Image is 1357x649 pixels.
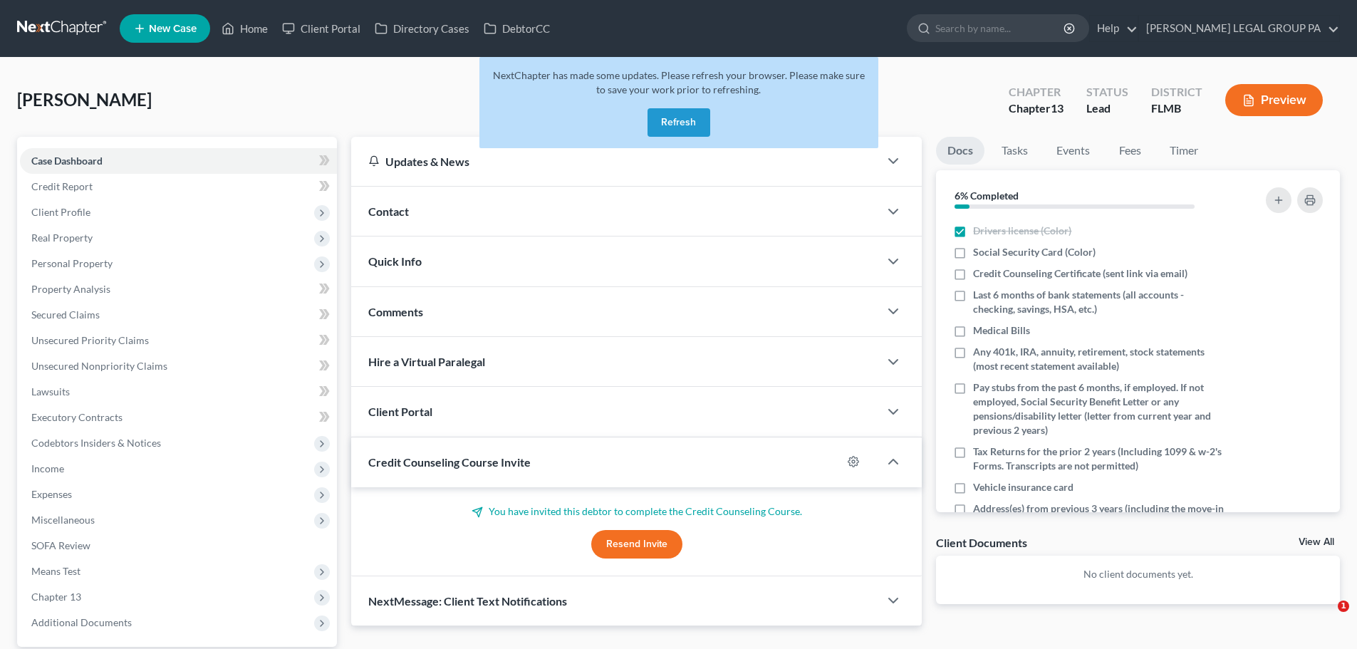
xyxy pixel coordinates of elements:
a: Timer [1158,137,1210,165]
div: District [1151,84,1202,100]
a: Home [214,16,275,41]
span: Medical Bills [973,323,1030,338]
span: Tax Returns for the prior 2 years (Including 1099 & w-2's Forms. Transcripts are not permitted) [973,445,1227,473]
span: Contact [368,204,409,218]
span: Comments [368,305,423,318]
div: Chapter [1009,100,1064,117]
a: DebtorCC [477,16,557,41]
div: Status [1086,84,1128,100]
span: Pay stubs from the past 6 months, if employed. If not employed, Social Security Benefit Letter or... [973,380,1227,437]
span: Unsecured Nonpriority Claims [31,360,167,372]
a: Unsecured Nonpriority Claims [20,353,337,379]
a: Unsecured Priority Claims [20,328,337,353]
span: Additional Documents [31,616,132,628]
button: Preview [1225,84,1323,116]
span: Real Property [31,232,93,244]
span: Credit Report [31,180,93,192]
span: [PERSON_NAME] [17,89,152,110]
a: Case Dashboard [20,148,337,174]
span: Hire a Virtual Paralegal [368,355,485,368]
a: Executory Contracts [20,405,337,430]
span: Client Profile [31,206,90,218]
a: Fees [1107,137,1153,165]
a: Help [1090,16,1138,41]
a: Tasks [990,137,1039,165]
span: New Case [149,24,197,34]
span: Drivers license (Color) [973,224,1071,238]
span: Income [31,462,64,474]
input: Search by name... [935,15,1066,41]
button: Refresh [648,108,710,137]
a: Secured Claims [20,302,337,328]
span: Secured Claims [31,308,100,321]
a: Lawsuits [20,379,337,405]
a: SOFA Review [20,533,337,559]
div: FLMB [1151,100,1202,117]
span: NextMessage: Client Text Notifications [368,594,567,608]
span: 1 [1338,601,1349,612]
span: NextChapter has made some updates. Please refresh your browser. Please make sure to save your wor... [493,69,865,95]
span: SOFA Review [31,539,90,551]
span: Executory Contracts [31,411,123,423]
a: Directory Cases [368,16,477,41]
a: Credit Report [20,174,337,199]
span: Chapter 13 [31,591,81,603]
span: Social Security Card (Color) [973,245,1096,259]
span: Unsecured Priority Claims [31,334,149,346]
div: Updates & News [368,154,862,169]
strong: 6% Completed [955,189,1019,202]
span: Case Dashboard [31,155,103,167]
span: Miscellaneous [31,514,95,526]
span: Any 401k, IRA, annuity, retirement, stock statements (most recent statement available) [973,345,1227,373]
a: Property Analysis [20,276,337,302]
div: Chapter [1009,84,1064,100]
span: Means Test [31,565,80,577]
span: Personal Property [31,257,113,269]
span: Credit Counseling Course Invite [368,455,531,469]
a: Client Portal [275,16,368,41]
span: Property Analysis [31,283,110,295]
a: [PERSON_NAME] LEGAL GROUP PA [1139,16,1339,41]
a: Docs [936,137,984,165]
span: Credit Counseling Certificate (sent link via email) [973,266,1187,281]
span: Client Portal [368,405,432,418]
span: Quick Info [368,254,422,268]
p: You have invited this debtor to complete the Credit Counseling Course. [368,504,905,519]
span: 13 [1051,101,1064,115]
div: Lead [1086,100,1128,117]
p: No client documents yet. [947,567,1329,581]
span: Lawsuits [31,385,70,398]
span: Vehicle insurance card [973,480,1073,494]
div: Client Documents [936,535,1027,550]
iframe: Intercom live chat [1309,601,1343,635]
span: Expenses [31,488,72,500]
a: View All [1299,537,1334,547]
span: Last 6 months of bank statements (all accounts - checking, savings, HSA, etc.) [973,288,1227,316]
span: Address(es) from previous 3 years (including the move-in and move-out month/year) [973,502,1227,530]
a: Events [1045,137,1101,165]
button: Resend Invite [591,530,682,559]
span: Codebtors Insiders & Notices [31,437,161,449]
